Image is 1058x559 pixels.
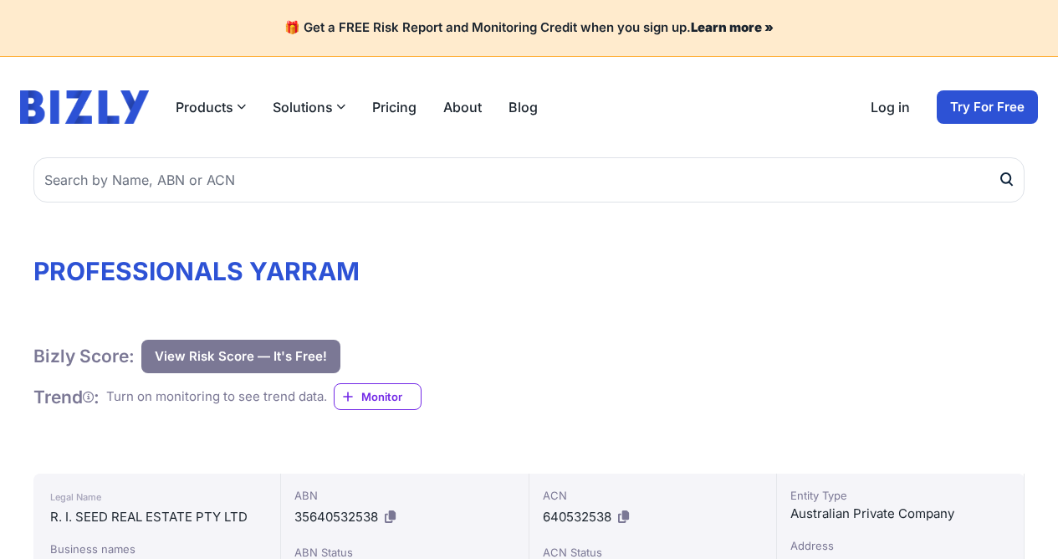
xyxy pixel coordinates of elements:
div: Australian Private Company [790,504,1010,524]
a: Log in [871,97,910,117]
div: ABN [294,487,514,504]
input: Search by Name, ABN or ACN [33,157,1025,203]
span: Monitor [361,388,421,405]
div: Entity Type [790,487,1010,504]
div: R. I. SEED REAL ESTATE PTY LTD [50,507,263,527]
div: Business names [50,541,263,557]
a: Try For Free [937,90,1038,124]
h1: PROFESSIONALS YARRAM [33,256,1025,286]
span: 35640532538 [294,509,378,525]
a: Pricing [372,97,417,117]
a: Learn more » [691,19,774,35]
a: About [443,97,482,117]
div: Turn on monitoring to see trend data. [106,387,327,407]
h1: Trend : [33,386,100,408]
a: Monitor [334,383,422,410]
button: Solutions [273,97,345,117]
h4: 🎁 Get a FREE Risk Report and Monitoring Credit when you sign up. [20,20,1038,36]
div: ACN [543,487,763,504]
h1: Bizly Score: [33,345,135,367]
div: Legal Name [50,487,263,507]
div: Address [790,537,1010,554]
a: Blog [509,97,538,117]
button: Products [176,97,246,117]
button: View Risk Score — It's Free! [141,340,340,373]
span: 640532538 [543,509,611,525]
